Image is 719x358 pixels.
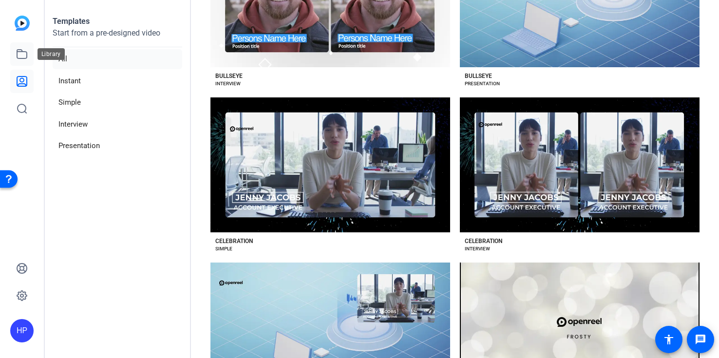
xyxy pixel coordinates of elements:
div: SIMPLE [215,245,232,253]
div: INTERVIEW [465,245,490,253]
div: CELEBRATION [215,237,253,245]
button: Template image [460,97,700,232]
li: Presentation [53,136,182,156]
div: Library [38,48,65,60]
div: PRESENTATION [465,80,500,88]
p: Start from a pre-designed video [53,27,182,47]
div: CELEBRATION [465,237,502,245]
div: HP [10,319,34,342]
li: Interview [53,114,182,134]
img: blue-gradient.svg [15,16,30,31]
button: Template image [210,97,450,232]
mat-icon: message [695,334,706,345]
div: BULLSEYE [215,72,243,80]
strong: Templates [53,17,90,26]
mat-icon: accessibility [663,334,675,345]
li: All [53,49,182,69]
div: INTERVIEW [215,80,241,88]
div: BULLSEYE [465,72,492,80]
li: Simple [53,93,182,113]
li: Instant [53,71,182,91]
